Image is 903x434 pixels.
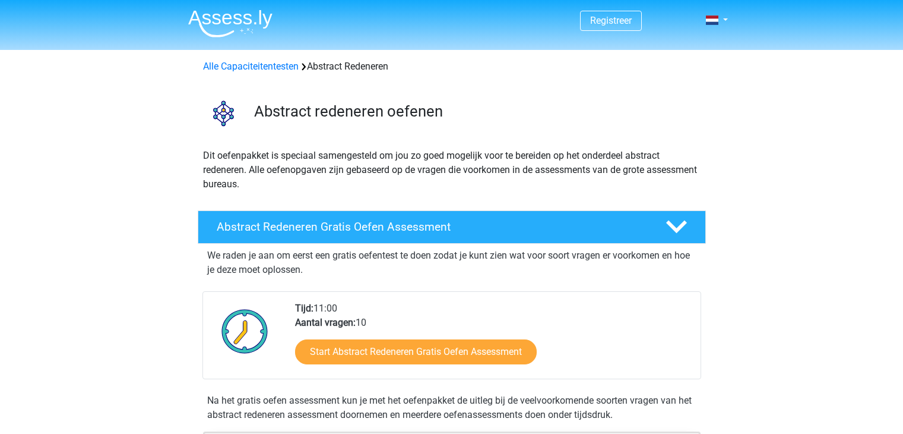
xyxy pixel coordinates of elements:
a: Start Abstract Redeneren Gratis Oefen Assessment [295,339,537,364]
a: Registreer [590,15,632,26]
img: Assessly [188,10,273,37]
b: Aantal vragen: [295,317,356,328]
p: Dit oefenpakket is speciaal samengesteld om jou zo goed mogelijk voor te bereiden op het onderdee... [203,149,701,191]
p: We raden je aan om eerst een gratis oefentest te doen zodat je kunt zien wat voor soort vragen er... [207,249,696,277]
b: Tijd: [295,303,313,314]
h4: Abstract Redeneren Gratis Oefen Assessment [217,220,647,234]
h3: Abstract redeneren oefenen [254,102,696,121]
div: 11:00 10 [286,301,700,379]
div: Abstract Redeneren [198,59,705,74]
img: Klok [215,301,275,361]
img: abstract redeneren [198,88,249,139]
a: Abstract Redeneren Gratis Oefen Assessment [193,210,711,244]
a: Alle Capaciteitentesten [203,61,299,72]
div: Na het gratis oefen assessment kun je met het oefenpakket de uitleg bij de veelvoorkomende soorte... [202,394,701,422]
